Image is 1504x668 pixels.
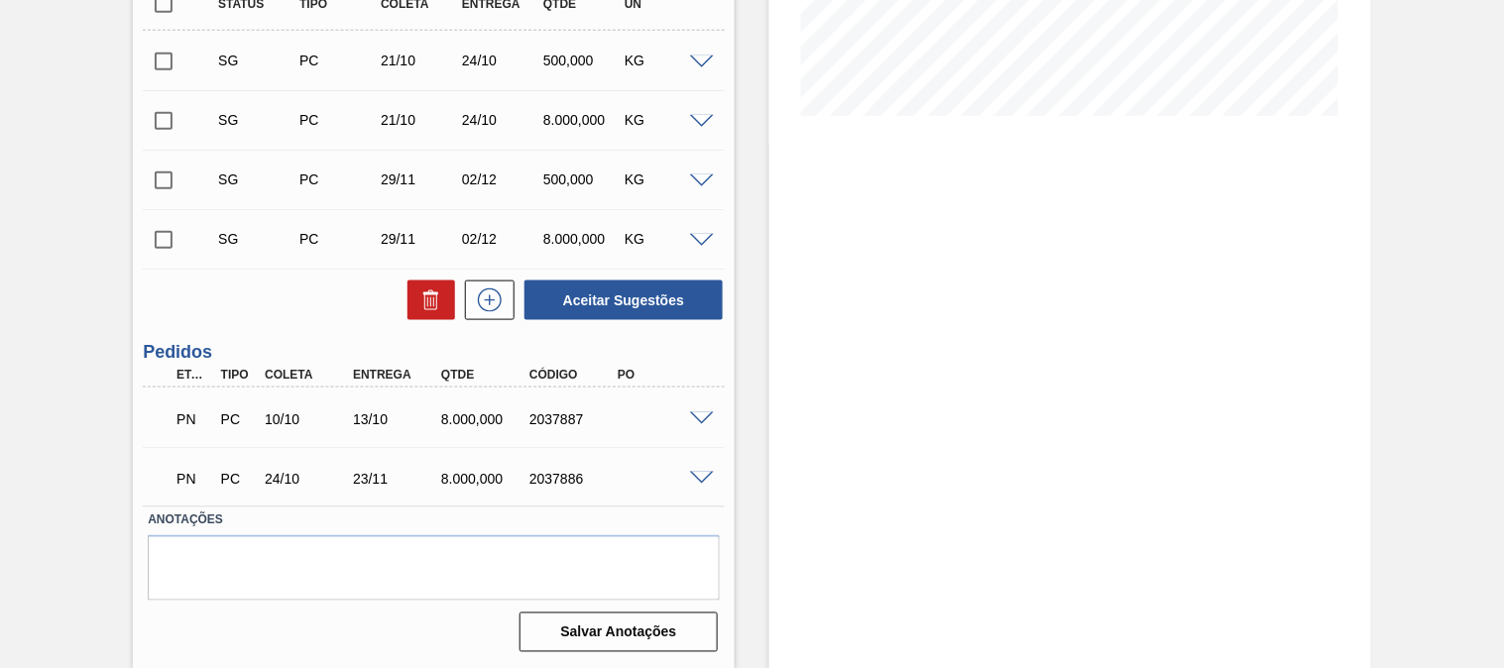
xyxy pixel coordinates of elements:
div: 21/10/2025 [376,112,464,128]
div: 8.000,000 [538,112,627,128]
div: 10/10/2025 [260,411,357,427]
div: Pedido de Compra [216,411,260,427]
div: 23/11/2025 [348,471,445,487]
div: 8.000,000 [538,231,627,247]
div: 2037887 [524,411,622,427]
div: 13/10/2025 [348,411,445,427]
div: Excluir Sugestões [398,280,455,320]
div: KG [620,112,708,128]
div: Pedido de Compra [294,112,383,128]
div: 8.000,000 [436,471,533,487]
div: Pedido em Negociação [172,397,215,441]
div: Sugestão Criada [213,171,301,187]
div: Entrega [348,368,445,382]
div: 500,000 [538,171,627,187]
div: 8.000,000 [436,411,533,427]
div: Nova sugestão [455,280,515,320]
button: Salvar Anotações [520,612,718,652]
div: 2037886 [524,471,622,487]
div: 21/10/2025 [376,53,464,68]
button: Aceitar Sugestões [524,280,723,320]
div: 29/11/2025 [376,171,464,187]
div: PO [613,368,710,382]
div: KG [620,171,708,187]
p: PN [176,411,210,427]
div: Aceitar Sugestões [515,278,725,322]
div: Pedido de Compra [216,471,260,487]
div: Tipo [216,368,260,382]
label: Anotações [148,506,720,535]
div: Etapa [172,368,215,382]
div: 02/12/2025 [457,231,545,247]
div: Sugestão Criada [213,53,301,68]
div: 24/10/2025 [260,471,357,487]
div: 24/10/2025 [457,112,545,128]
div: Pedido em Negociação [172,457,215,501]
div: Sugestão Criada [213,231,301,247]
div: 02/12/2025 [457,171,545,187]
div: 500,000 [538,53,627,68]
div: KG [620,231,708,247]
div: Qtde [436,368,533,382]
p: PN [176,471,210,487]
div: 29/11/2025 [376,231,464,247]
div: Pedido de Compra [294,231,383,247]
div: 24/10/2025 [457,53,545,68]
div: Código [524,368,622,382]
div: Pedido de Compra [294,171,383,187]
div: Sugestão Criada [213,112,301,128]
h3: Pedidos [143,342,725,363]
div: Pedido de Compra [294,53,383,68]
div: KG [620,53,708,68]
div: Coleta [260,368,357,382]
